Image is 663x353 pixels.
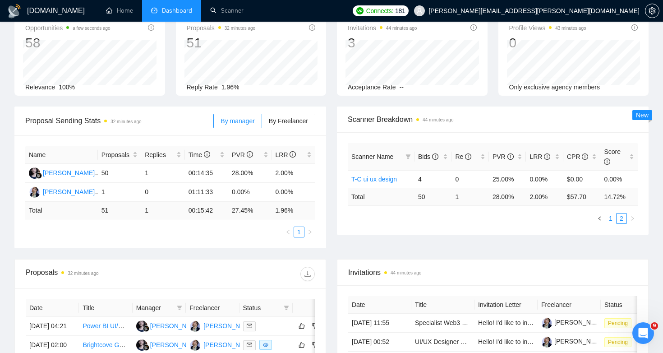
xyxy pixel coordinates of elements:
span: info-circle [290,151,296,158]
td: $0.00 [563,170,601,188]
span: left [285,229,291,235]
td: [DATE] 11:55 [348,314,411,333]
span: PVR [493,153,514,160]
li: Next Page [304,227,315,237]
td: 0 [451,170,489,188]
img: upwork-logo.png [356,7,364,14]
th: Date [26,299,79,317]
td: 25.00% [489,170,526,188]
th: Replies [141,146,184,164]
img: YH [29,186,40,198]
a: setting [645,7,659,14]
a: RS[PERSON_NAME] [29,169,95,176]
span: user [416,8,423,14]
a: 2 [617,214,626,223]
span: Scanner Name [351,153,393,160]
span: Profile Views [509,23,586,33]
button: right [627,213,638,224]
li: Next Page [627,213,638,224]
span: filter [284,305,289,311]
span: info-circle [204,151,210,158]
span: Invitations [348,23,417,33]
a: [PERSON_NAME] [541,319,606,326]
span: 1.96% [221,84,239,91]
a: RS[PERSON_NAME] [136,341,202,348]
span: info-circle [465,153,471,160]
button: dislike [310,320,321,331]
td: 1 [98,183,141,202]
button: like [296,339,307,350]
span: Relevance [25,84,55,91]
span: filter [404,150,413,163]
span: Manager [136,303,173,313]
span: -- [400,84,404,91]
span: 9 [651,322,658,330]
img: YH [189,320,201,332]
td: 0.00% [272,183,316,202]
th: Freelancer [186,299,239,317]
span: info-circle [148,24,154,31]
li: 1 [294,227,304,237]
a: YH[PERSON_NAME] [189,322,255,329]
a: [PERSON_NAME] [541,338,606,345]
a: UI/UX Designer SaaS Homepage [415,338,509,345]
span: left [597,216,603,221]
span: CPR [567,153,588,160]
span: Proposals [101,150,131,160]
td: 50 [98,164,141,183]
td: 1.96 % [272,202,316,219]
td: Total [348,188,414,205]
td: Power BI UI/UX Expert Needed for Dashboard Enhancement [79,317,132,336]
time: 44 minutes ago [391,270,421,275]
span: download [301,270,314,278]
img: gigradar-bm.png [36,172,42,179]
span: filter [405,154,411,159]
span: Only exclusive agency members [509,84,600,91]
button: download [300,267,315,281]
span: Scanner Breakdown [348,114,638,125]
img: c1OJkIx-IadjRms18ePMftOofhKLVhqZZQLjKjBy8mNgn5WQQo-UtPhwQ197ONuZaa [541,336,552,348]
td: $ 57.70 [563,188,601,205]
img: gigradar-bm.png [143,325,149,332]
td: 28.00 % [489,188,526,205]
div: [PERSON_NAME] [203,340,255,350]
span: Dashboard [162,7,192,14]
div: 0 [509,34,586,51]
a: 1 [606,214,616,223]
span: like [299,322,305,330]
span: Reply Rate [187,84,218,91]
th: Freelancer [538,296,601,314]
th: Invitation Letter [474,296,538,314]
span: like [299,341,305,348]
span: info-circle [582,153,588,160]
span: Proposals [187,23,256,33]
span: Status [243,303,280,313]
span: info-circle [604,158,610,165]
time: 43 minutes ago [555,26,586,31]
time: 44 minutes ago [423,117,453,122]
span: dislike [312,341,318,348]
span: LRR [529,153,550,160]
span: Pending [604,318,631,328]
a: YH[PERSON_NAME] [29,188,95,195]
td: 0.00% [600,170,638,188]
span: right [307,229,313,235]
span: filter [282,301,291,315]
td: 00:15:42 [185,202,228,219]
a: RS[PERSON_NAME] [136,322,202,329]
iframe: Intercom live chat [632,322,654,344]
span: Score [604,148,621,165]
a: homeHome [106,7,133,14]
td: 2.00% [272,164,316,183]
span: 100% [59,84,75,91]
span: Bids [418,153,438,160]
a: Specialist Web3 UI Designer [415,319,495,326]
button: setting [645,4,659,18]
td: 00:14:35 [185,164,228,183]
span: info-circle [470,24,477,31]
a: searchScanner [210,7,244,14]
div: [PERSON_NAME] [203,321,255,331]
div: [PERSON_NAME] [43,168,95,178]
span: LRR [276,151,296,158]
